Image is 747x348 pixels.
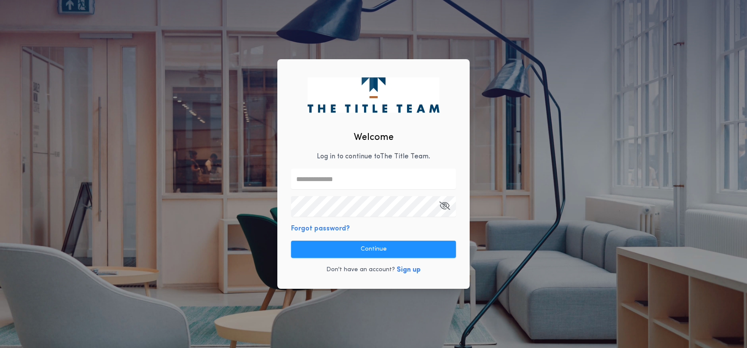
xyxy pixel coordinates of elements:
[317,151,430,162] p: Log in to continue to The Title Team .
[291,224,350,234] button: Forgot password?
[354,130,394,145] h2: Welcome
[326,266,395,274] p: Don't have an account?
[291,241,456,258] button: Continue
[307,77,439,112] img: logo
[397,265,421,275] button: Sign up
